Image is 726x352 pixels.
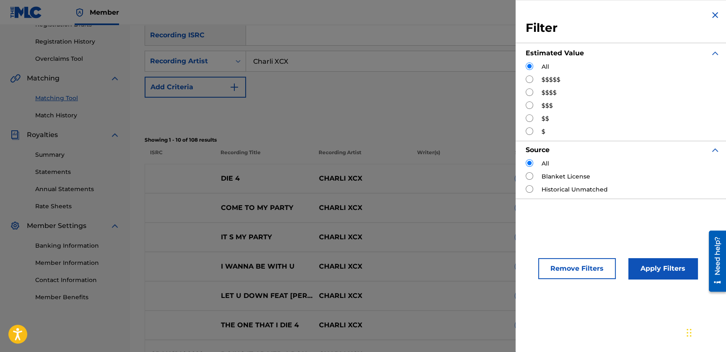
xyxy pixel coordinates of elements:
button: Remove Filters [538,258,616,279]
p: COME TO MY PARTY [215,203,314,213]
p: Recording Artist [313,149,411,164]
button: Add Criteria [145,77,246,98]
label: All [542,159,549,168]
label: $$$$ [542,88,557,97]
a: Annual Statements [35,185,120,194]
a: Member Information [35,259,120,267]
p: Showing 1 - 10 of 108 results [145,136,711,144]
img: MLC Logo [10,6,42,18]
p: Writer(s) [411,149,509,164]
label: Blanket License [542,172,590,181]
div: Recording Artist [150,56,226,66]
a: Overclaims Tool [35,54,120,63]
p: Source [515,149,534,164]
img: expand [710,145,720,155]
iframe: Chat Widget [684,312,726,352]
img: expand [710,48,720,58]
img: 9d2ae6d4665cec9f34b9.svg [229,82,239,92]
label: $$$ [542,101,553,110]
p: CHARLI XCX [313,173,411,184]
a: Summary [35,150,120,159]
p: CHARLI XCX [313,291,411,301]
p: LET U DOWN FEAT [PERSON_NAME] [215,291,314,301]
img: expand [110,130,120,140]
a: Rate Sheets [35,202,120,211]
p: IT S MY PARTY [215,232,314,242]
p: DIE 4 [215,173,314,184]
p: CHARLI XCX [313,203,411,213]
label: $$$$$ [542,75,560,84]
h3: Filter [526,21,720,36]
span: B [515,172,527,185]
img: Royalties [10,130,20,140]
img: Top Rightsholder [75,8,85,18]
img: Matching [10,73,21,83]
span: Royalties [27,130,58,140]
p: CHARLI XCX [313,261,411,272]
p: CHARLI XCX [313,232,411,242]
label: Historical Unmatched [542,185,608,194]
p: ISRC [145,149,215,164]
a: Member Benefits [35,293,120,302]
label: $ [542,127,545,136]
a: Banking Information [35,241,120,250]
iframe: Resource Center [703,228,726,295]
span: B [515,319,527,331]
p: Recording Title [215,149,313,164]
span: B [515,231,527,243]
a: Registration History [35,37,120,46]
strong: Estimated Value [526,49,584,57]
label: All [542,62,549,71]
span: Matching [27,73,60,83]
p: I WANNA BE WITH U [215,261,314,272]
button: Apply Filters [628,258,697,279]
strong: Source [526,146,550,154]
img: close [710,10,720,20]
span: B [515,290,527,302]
label: $$ [542,114,549,123]
span: B [515,260,527,273]
img: expand [110,221,120,231]
span: Member Settings [27,221,86,231]
a: Contact Information [35,276,120,285]
a: Match History [35,111,120,120]
p: THE ONE THAT I DIE 4 [215,320,314,330]
img: Member Settings [10,221,20,231]
a: Statements [35,168,120,176]
img: expand [110,73,120,83]
span: B [515,202,527,214]
span: Member [90,8,119,17]
p: CHARLI XCX [313,320,411,330]
div: Drag [687,320,692,345]
a: Matching Tool [35,94,120,103]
